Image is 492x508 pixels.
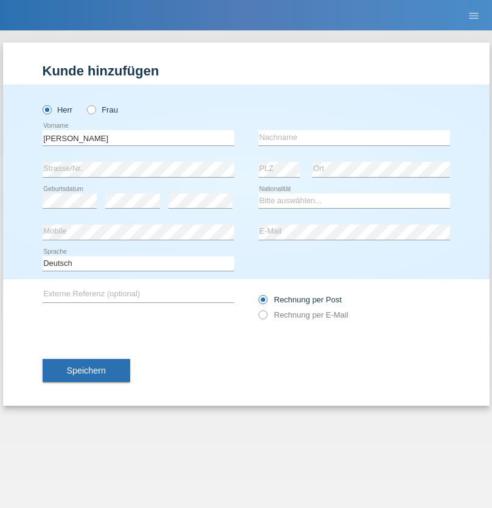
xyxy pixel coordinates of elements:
[43,63,450,78] h1: Kunde hinzufügen
[258,295,266,310] input: Rechnung per Post
[258,310,348,319] label: Rechnung per E-Mail
[462,12,486,19] a: menu
[258,295,342,304] label: Rechnung per Post
[87,105,118,114] label: Frau
[43,105,50,113] input: Herr
[67,366,106,375] span: Speichern
[43,105,73,114] label: Herr
[468,10,480,22] i: menu
[87,105,95,113] input: Frau
[258,310,266,325] input: Rechnung per E-Mail
[43,359,130,382] button: Speichern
